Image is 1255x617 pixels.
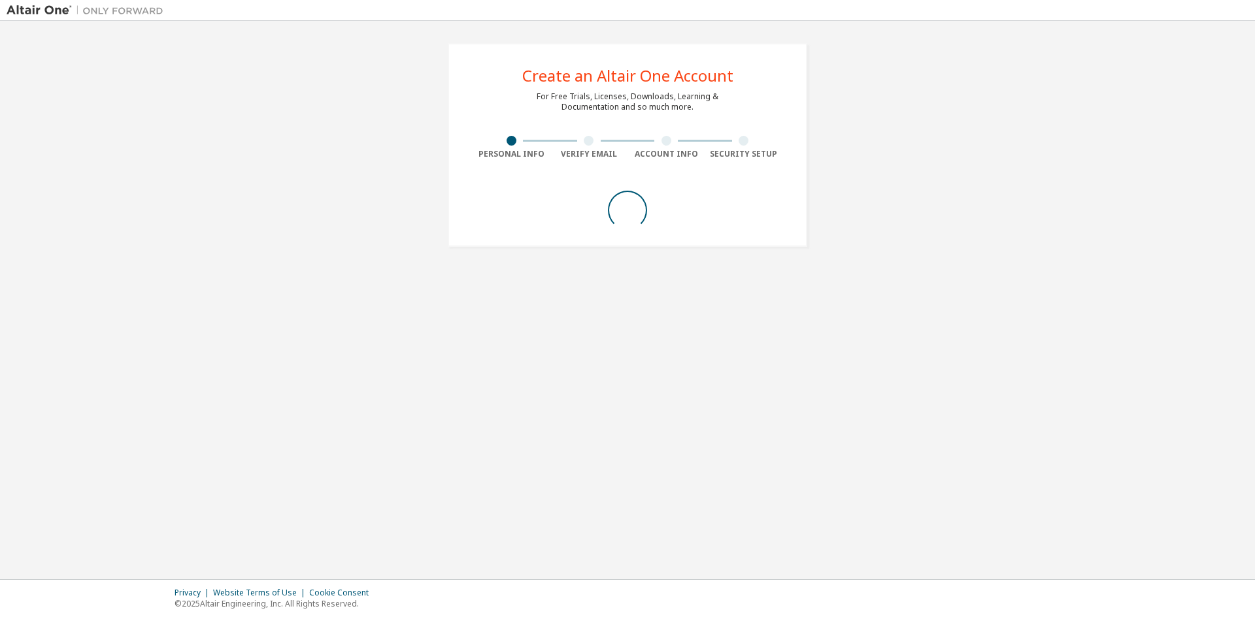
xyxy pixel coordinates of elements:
div: Personal Info [473,149,550,159]
div: Website Terms of Use [213,588,309,598]
img: Altair One [7,4,170,17]
p: © 2025 Altair Engineering, Inc. All Rights Reserved. [175,598,376,609]
div: Verify Email [550,149,628,159]
div: Cookie Consent [309,588,376,598]
div: Security Setup [705,149,783,159]
div: Create an Altair One Account [522,68,733,84]
div: Privacy [175,588,213,598]
div: For Free Trials, Licenses, Downloads, Learning & Documentation and so much more. [537,91,718,112]
div: Account Info [627,149,705,159]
